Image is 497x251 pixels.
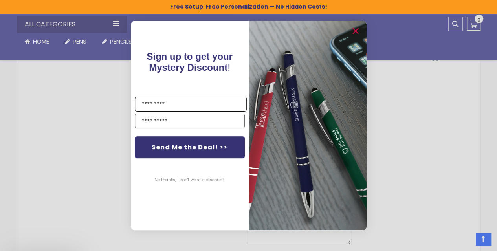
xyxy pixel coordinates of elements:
[432,230,497,251] iframe: Google Customer Reviews
[150,170,229,190] button: No thanks, I don't want a discount.
[147,51,233,73] span: !
[135,114,245,128] input: YOUR EMAIL
[349,25,362,37] button: Close dialog
[147,51,233,73] span: Sign up to get your Mystery Discount
[249,21,367,230] img: 081b18bf-2f98-4675-a917-09431eb06994.jpeg
[135,136,245,158] button: Send Me the Deal! >>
